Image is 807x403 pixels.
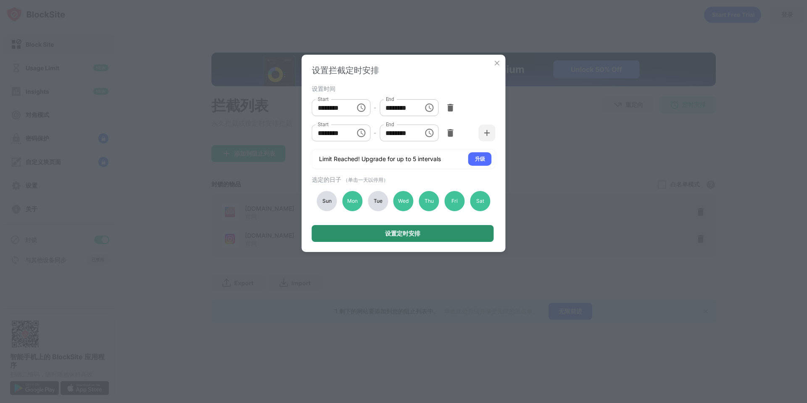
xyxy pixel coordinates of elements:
[385,121,394,128] label: End
[343,177,388,183] span: （单击一天以停用）
[421,99,438,116] button: Choose time, selected time is 12:30 PM
[353,99,369,116] button: Choose time, selected time is 9:39 AM
[419,191,439,211] div: Thu
[318,121,329,128] label: Start
[385,95,394,103] label: End
[445,191,465,211] div: Fri
[317,191,337,211] div: Sun
[385,230,420,237] div: 设置定时安排
[421,125,438,141] button: Choose time, selected time is 6:00 PM
[312,85,493,92] div: 设置时间
[470,191,490,211] div: Sat
[318,95,329,103] label: Start
[475,155,485,163] div: 升级
[374,103,376,112] div: -
[342,191,362,211] div: Mon
[393,191,414,211] div: Wed
[319,155,441,163] div: Limit Reached! Upgrade for up to 5 intervals
[312,65,496,76] div: 设置拦截定时安排
[312,176,493,184] div: 选定的日子
[493,59,501,67] img: x-button.svg
[374,128,376,138] div: -
[353,125,369,141] button: Choose time, selected time is 2:30 PM
[368,191,388,211] div: Tue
